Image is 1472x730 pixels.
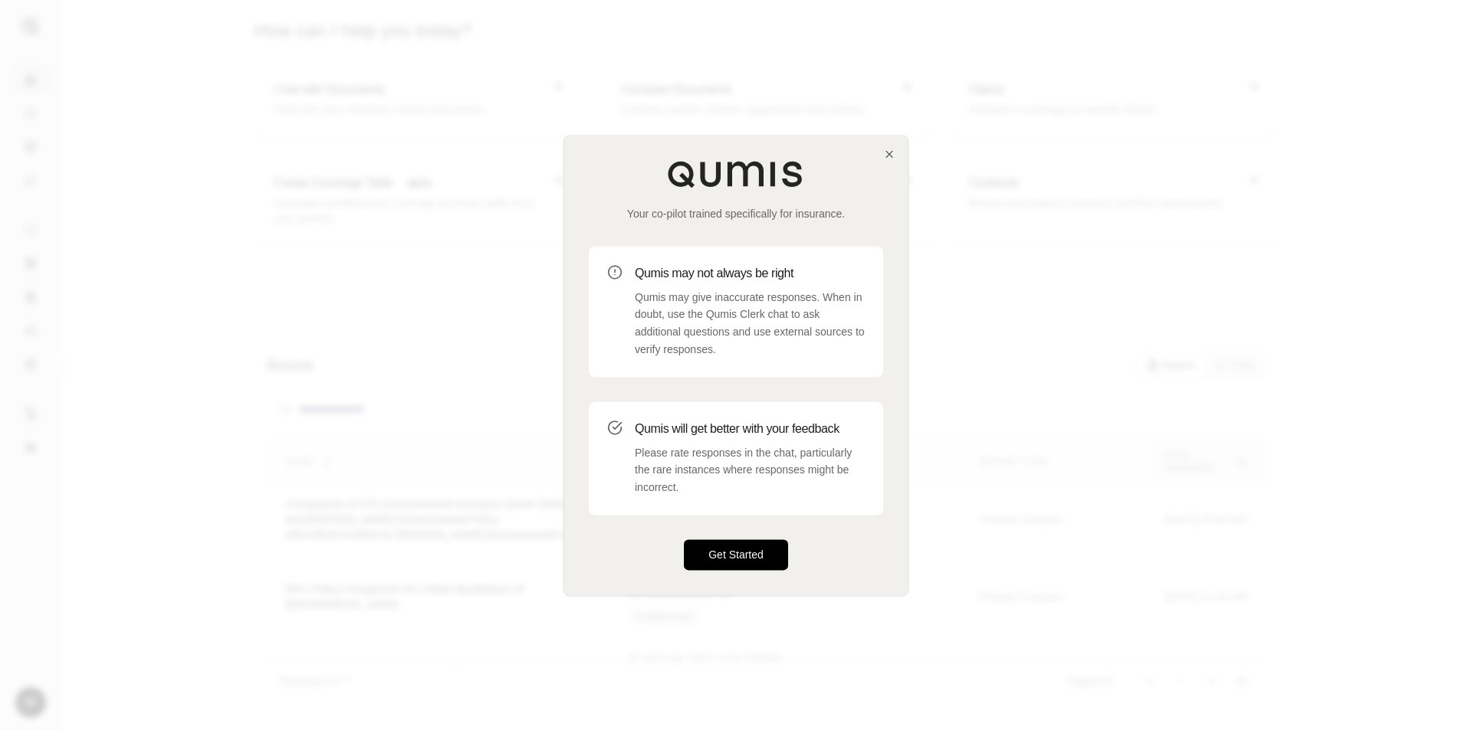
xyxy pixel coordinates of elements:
[635,420,865,438] h3: Qumis will get better with your feedback
[684,539,788,570] button: Get Started
[589,206,883,221] p: Your co-pilot trained specifically for insurance.
[635,444,865,496] p: Please rate responses in the chat, particularly the rare instances where responses might be incor...
[635,289,865,358] p: Qumis may give inaccurate responses. When in doubt, use the Qumis Clerk chat to ask additional qu...
[667,160,805,188] img: Qumis Logo
[635,264,865,283] h3: Qumis may not always be right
